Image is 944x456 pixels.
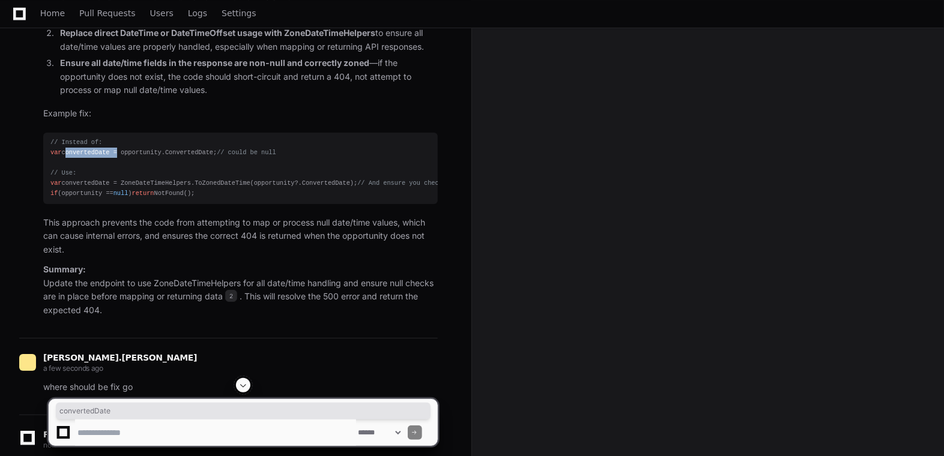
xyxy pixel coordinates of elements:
span: 2 [225,290,237,302]
span: a few seconds ago [43,364,103,373]
strong: Replace direct DateTime or DateTimeOffset usage with ZoneDateTimeHelpers [60,28,375,38]
span: // And ensure you check for null opportunity before mapping: [357,179,579,187]
strong: Ensure all date/time fields in the response are non-null and correctly zoned [60,58,369,68]
span: null [113,190,129,197]
li: —if the opportunity does not exist, the code should short-circuit and return a 404, not attempt t... [56,56,438,97]
span: Logs [188,10,207,17]
span: Pull Requests [79,10,135,17]
p: This approach prevents the code from attempting to map or process null date/time values, which ca... [43,216,438,257]
div: convertedDate = opportunity.ConvertedDate; convertedDate = ZoneDateTimeHelpers.ToZonedDateTime(op... [50,137,431,199]
span: var [50,149,61,156]
span: // Instead of: [50,139,102,146]
span: Users [150,10,174,17]
span: convertedDate [59,406,427,416]
strong: Summary: [43,264,86,274]
li: to ensure all date/time values are properly handled, especially when mapping or returning API res... [56,26,438,54]
span: if [50,190,58,197]
span: var [50,179,61,187]
span: Settings [222,10,256,17]
span: [PERSON_NAME].[PERSON_NAME] [43,353,197,362]
span: // could be null [217,149,276,156]
p: Update the endpoint to use ZoneDateTimeHelpers for all date/time handling and ensure null checks ... [43,263,438,317]
span: // Use: [50,169,76,176]
p: Example fix: [43,107,438,121]
span: return [132,190,154,197]
span: Home [40,10,65,17]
